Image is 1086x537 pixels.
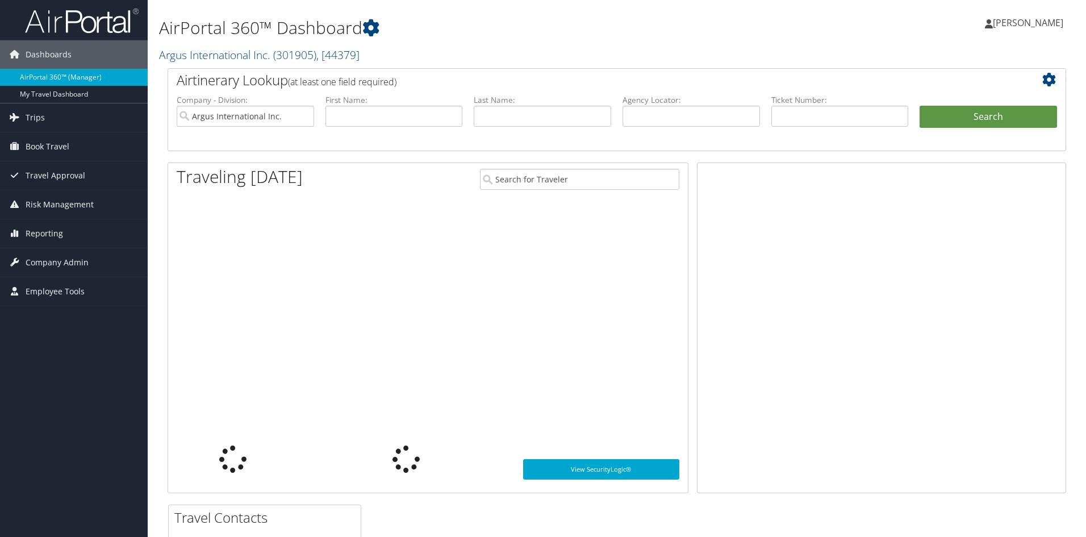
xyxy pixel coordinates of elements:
[523,459,679,480] a: View SecurityLogic®
[26,132,69,161] span: Book Travel
[26,103,45,132] span: Trips
[26,219,63,248] span: Reporting
[159,16,770,40] h1: AirPortal 360™ Dashboard
[177,70,982,90] h2: Airtinerary Lookup
[25,7,139,34] img: airportal-logo.png
[771,94,909,106] label: Ticket Number:
[177,165,303,189] h1: Traveling [DATE]
[26,190,94,219] span: Risk Management
[920,106,1057,128] button: Search
[26,277,85,306] span: Employee Tools
[26,40,72,69] span: Dashboards
[316,47,360,63] span: , [ 44379 ]
[159,47,360,63] a: Argus International Inc.
[623,94,760,106] label: Agency Locator:
[325,94,463,106] label: First Name:
[480,169,679,190] input: Search for Traveler
[26,248,89,277] span: Company Admin
[273,47,316,63] span: ( 301905 )
[993,16,1063,29] span: [PERSON_NAME]
[177,94,314,106] label: Company - Division:
[174,508,361,527] h2: Travel Contacts
[985,6,1075,40] a: [PERSON_NAME]
[26,161,85,190] span: Travel Approval
[288,76,396,88] span: (at least one field required)
[474,94,611,106] label: Last Name:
